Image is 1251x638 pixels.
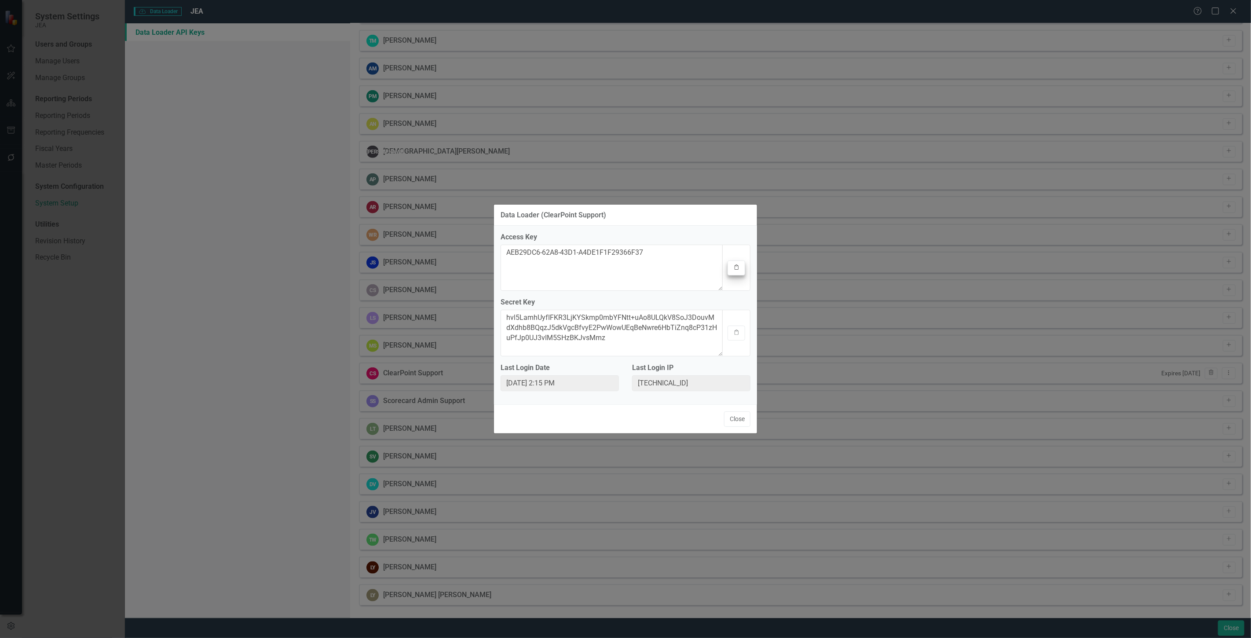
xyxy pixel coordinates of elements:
label: Secret Key [501,297,750,308]
button: Close [724,411,750,427]
div: Data Loader (ClearPoint Support) [501,211,606,219]
label: Last Login Date [501,363,619,373]
label: Access Key [501,232,750,242]
textarea: hvl5LamhUyfIFKR3LjKYSkmp0mbYFNtt+uAo8ULQkV8SoJ3DouvMdXdhb8BQqzJ5dkVgcBfvyE2PwWowUEqBeNwre6HbTiZnq... [501,310,723,356]
label: Last Login IP [632,363,750,373]
textarea: AEB29DC6-62A8-43D1-A4DE1F1F29366F37 [501,245,723,291]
